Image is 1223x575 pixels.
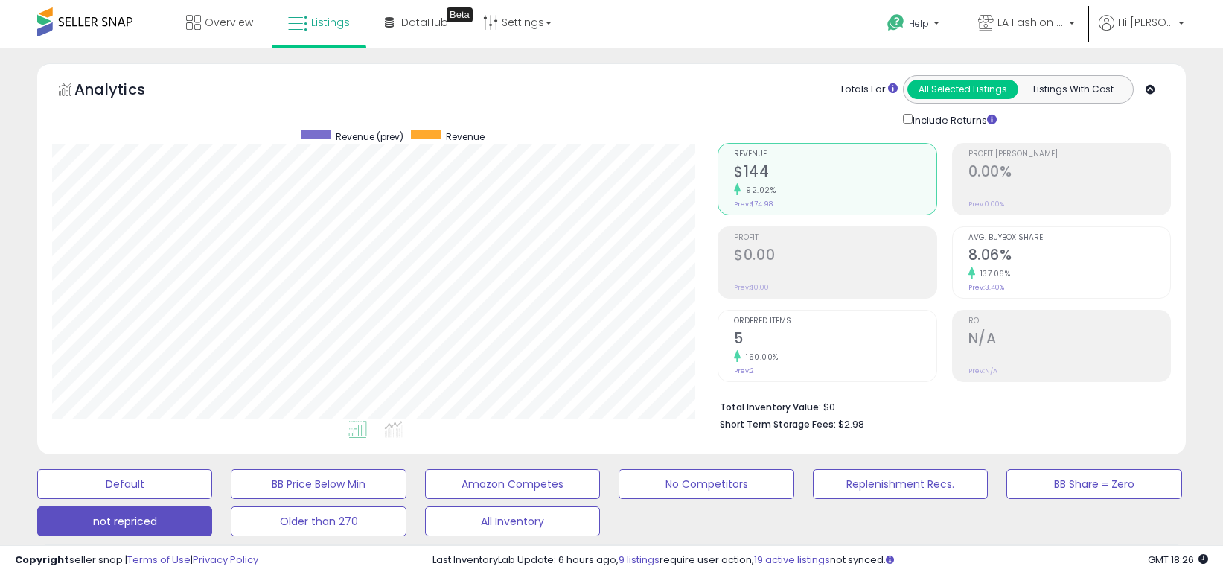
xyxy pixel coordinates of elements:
[74,79,174,104] h5: Analytics
[1148,553,1208,567] span: 2025-08-12 18:26 GMT
[446,130,485,143] span: Revenue
[231,506,406,536] button: Older than 270
[754,553,830,567] a: 19 active listings
[968,366,997,375] small: Prev: N/A
[968,247,1170,267] h2: 8.06%
[975,268,1011,279] small: 137.06%
[127,553,191,567] a: Terms of Use
[720,397,1160,415] li: $0
[734,317,936,325] span: Ordered Items
[734,163,936,183] h2: $144
[741,352,779,363] small: 150.00%
[231,469,406,499] button: BB Price Below Min
[619,553,660,567] a: 9 listings
[734,283,769,292] small: Prev: $0.00
[909,17,929,30] span: Help
[734,200,773,209] small: Prev: $74.98
[968,330,1170,350] h2: N/A
[336,130,403,143] span: Revenue (prev)
[37,469,212,499] button: Default
[15,553,69,567] strong: Copyright
[813,469,988,499] button: Replenishment Recs.
[887,13,905,32] i: Get Help
[968,150,1170,159] span: Profit [PERSON_NAME]
[968,163,1170,183] h2: 0.00%
[968,234,1170,242] span: Avg. Buybox Share
[1118,15,1174,30] span: Hi [PERSON_NAME]
[205,15,253,30] span: Overview
[734,234,936,242] span: Profit
[734,150,936,159] span: Revenue
[37,506,212,536] button: not repriced
[968,317,1170,325] span: ROI
[193,553,258,567] a: Privacy Policy
[734,366,754,375] small: Prev: 2
[1099,15,1184,48] a: Hi [PERSON_NAME]
[432,553,1208,568] div: Last InventoryLab Update: 6 hours ago, require user action, not synced.
[1006,469,1181,499] button: BB Share = Zero
[447,7,473,22] div: Tooltip anchor
[997,15,1064,30] span: LA Fashion Deals
[425,469,600,499] button: Amazon Competes
[892,111,1015,128] div: Include Returns
[720,401,821,413] b: Total Inventory Value:
[741,185,776,196] small: 92.02%
[840,83,898,97] div: Totals For
[734,330,936,350] h2: 5
[401,15,448,30] span: DataHub
[968,200,1004,209] small: Prev: 0.00%
[734,247,936,267] h2: $0.00
[968,283,1004,292] small: Prev: 3.40%
[875,2,954,48] a: Help
[1018,80,1128,99] button: Listings With Cost
[838,417,864,431] span: $2.98
[619,469,793,499] button: No Competitors
[311,15,350,30] span: Listings
[425,506,600,536] button: All Inventory
[907,80,1018,99] button: All Selected Listings
[720,418,836,431] b: Short Term Storage Fees:
[15,553,258,568] div: seller snap | |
